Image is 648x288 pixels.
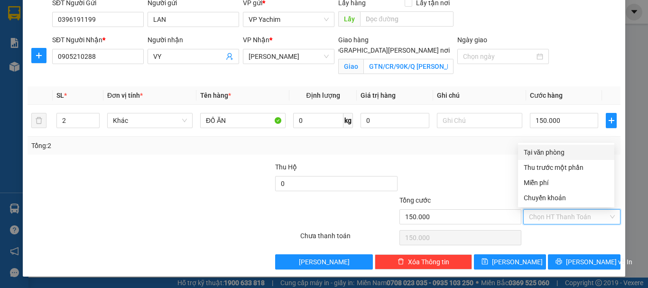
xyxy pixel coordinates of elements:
[343,113,353,128] span: kg
[457,36,487,44] label: Ngày giao
[275,163,297,171] span: Thu Hộ
[555,258,562,266] span: printer
[226,53,233,60] span: user-add
[524,177,609,188] div: Miễn phí
[375,254,472,269] button: deleteXóa Thông tin
[360,11,454,27] input: Dọc đường
[399,196,431,204] span: Tổng cước
[249,12,329,27] span: VP Yachim
[56,92,64,99] span: SL
[92,115,97,121] span: up
[89,121,99,128] span: Decrease Value
[148,35,239,45] div: Người nhận
[492,257,543,267] span: [PERSON_NAME]
[306,92,340,99] span: Định lượng
[200,92,231,99] span: Tên hàng
[474,254,546,269] button: save[PERSON_NAME]
[363,59,454,74] input: Giao tận nơi
[299,231,398,247] div: Chưa thanh toán
[92,121,97,127] span: down
[398,258,404,266] span: delete
[200,113,286,128] input: VD: Bàn, Ghế
[566,257,632,267] span: [PERSON_NAME] và In
[606,117,616,124] span: plus
[524,193,609,203] div: Chuyển khoản
[338,11,360,27] span: Lấy
[481,258,488,266] span: save
[437,113,522,128] input: Ghi Chú
[463,51,535,62] input: Ngày giao
[243,36,269,44] span: VP Nhận
[433,86,526,105] th: Ghi chú
[299,257,350,267] span: [PERSON_NAME]
[32,52,46,59] span: plus
[408,257,449,267] span: Xóa Thông tin
[31,113,46,128] button: delete
[249,49,329,64] span: VP Thành Thái
[361,113,429,128] input: 0
[31,48,46,63] button: plus
[52,35,144,45] div: SĐT Người Nhận
[275,254,372,269] button: [PERSON_NAME]
[31,140,251,151] div: Tổng: 2
[89,113,99,121] span: Increase Value
[548,254,620,269] button: printer[PERSON_NAME] và In
[113,113,187,128] span: Khác
[524,162,609,173] div: Thu trước một phần
[606,113,617,128] button: plus
[338,36,369,44] span: Giao hàng
[107,92,143,99] span: Đơn vị tính
[320,45,454,56] span: [GEOGRAPHIC_DATA][PERSON_NAME] nơi
[530,92,563,99] span: Cước hàng
[338,59,363,74] span: Giao
[524,147,609,158] div: Tại văn phòng
[361,92,396,99] span: Giá trị hàng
